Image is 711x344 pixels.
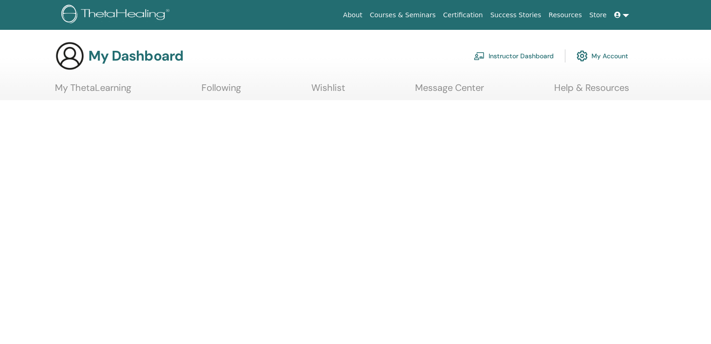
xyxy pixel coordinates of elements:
[55,82,131,100] a: My ThetaLearning
[88,48,183,64] h3: My Dashboard
[577,48,588,64] img: cog.svg
[439,7,486,24] a: Certification
[577,46,628,66] a: My Account
[487,7,545,24] a: Success Stories
[339,7,366,24] a: About
[586,7,610,24] a: Store
[474,52,485,60] img: chalkboard-teacher.svg
[545,7,586,24] a: Resources
[415,82,484,100] a: Message Center
[201,82,241,100] a: Following
[366,7,440,24] a: Courses & Seminars
[55,41,85,71] img: generic-user-icon.jpg
[554,82,629,100] a: Help & Resources
[474,46,554,66] a: Instructor Dashboard
[311,82,345,100] a: Wishlist
[61,5,173,26] img: logo.png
